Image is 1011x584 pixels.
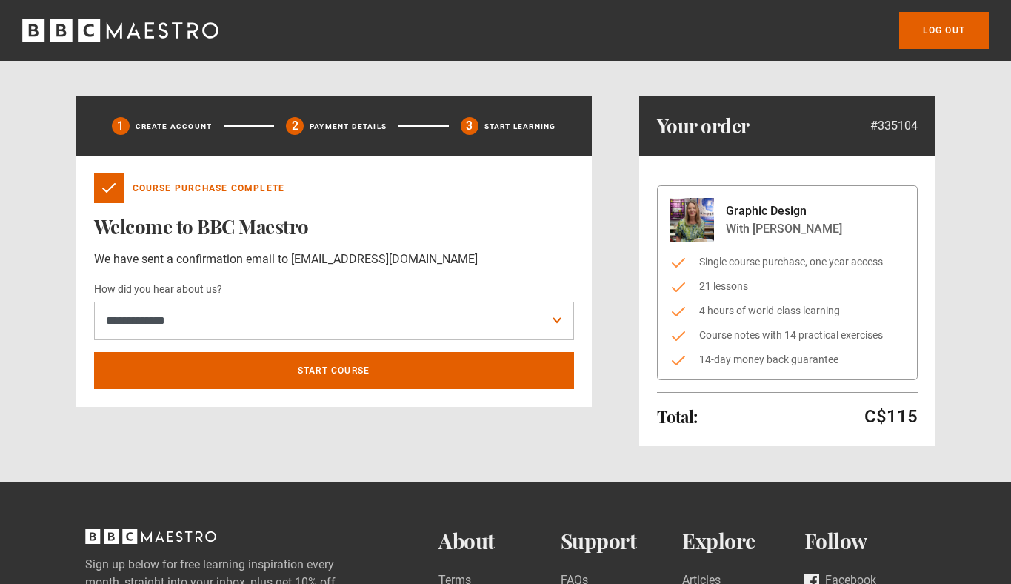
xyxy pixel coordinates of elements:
p: With [PERSON_NAME] [726,220,842,238]
li: Course notes with 14 practical exercises [670,328,905,343]
h1: Welcome to BBC Maestro [94,215,574,239]
svg: BBC Maestro, back to top [85,529,216,544]
p: Start learning [484,121,556,132]
li: 4 hours of world-class learning [670,303,905,319]
p: Course Purchase Complete [133,182,285,195]
p: Create Account [136,121,213,132]
li: 14-day money back guarantee [670,352,905,368]
p: #335104 [870,117,918,135]
h2: Total: [657,408,698,425]
p: Payment details [310,121,387,132]
h2: Follow [804,529,927,554]
a: BBC Maestro, back to top [85,534,216,548]
li: Single course purchase, one year access [670,254,905,270]
a: Log out [899,12,989,49]
div: 1 [112,117,130,135]
h2: About [438,529,561,554]
div: 3 [461,117,478,135]
div: 2 [286,117,304,135]
a: Start course [94,352,574,389]
label: How did you hear about us? [94,281,222,299]
h1: Your order [657,114,750,138]
p: Graphic Design [726,202,842,220]
h2: Explore [682,529,804,554]
p: C$115 [864,405,918,428]
li: 21 lessons [670,279,905,294]
p: We have sent a confirmation email to [EMAIL_ADDRESS][DOMAIN_NAME] [94,250,574,268]
svg: BBC Maestro [22,19,218,42]
h2: Support [561,529,683,554]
